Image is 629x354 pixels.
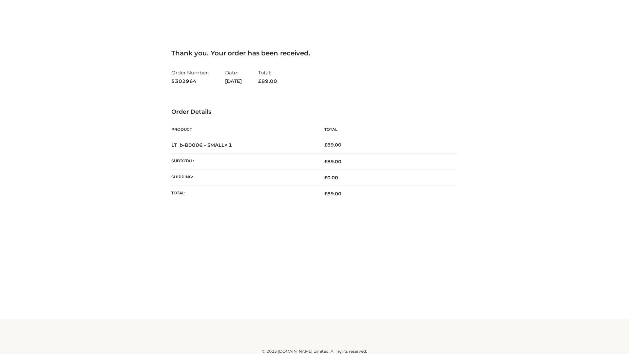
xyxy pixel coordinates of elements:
[171,77,209,86] strong: 5302964
[324,142,327,148] span: £
[171,122,314,137] th: Product
[324,175,338,181] bdi: 0.00
[171,49,458,57] h3: Thank you. Your order has been received.
[171,153,314,169] th: Subtotal:
[324,159,327,165] span: £
[225,77,242,86] strong: [DATE]
[258,78,261,84] span: £
[224,142,232,148] strong: × 1
[225,67,242,87] li: Date:
[171,108,458,116] h3: Order Details
[324,142,341,148] bdi: 89.00
[171,170,314,186] th: Shipping:
[258,78,277,84] span: 89.00
[171,67,209,87] li: Order Number:
[324,159,341,165] span: 89.00
[314,122,458,137] th: Total
[171,186,314,202] th: Total:
[258,67,277,87] li: Total:
[324,191,327,197] span: £
[324,175,327,181] span: £
[171,142,232,148] strong: LT_b-B0006 - SMALL
[324,191,341,197] span: 89.00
